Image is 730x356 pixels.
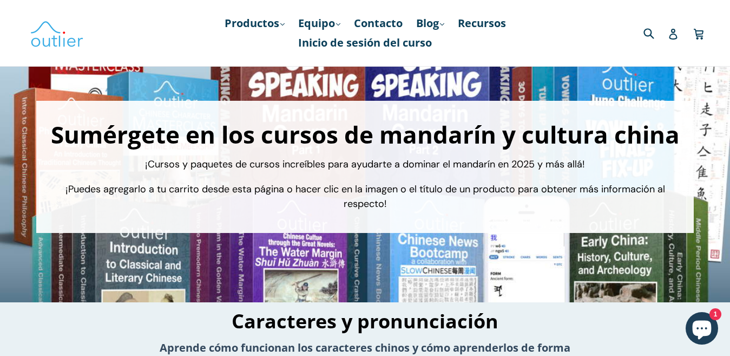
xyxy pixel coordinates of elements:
font: ¡Puedes agregarlo a tu carrito desde esta página o hacer clic en la imagen o el título de un prod... [65,183,665,210]
a: Recursos [452,14,511,33]
font: Caracteres y pronunciación [232,308,498,334]
a: Contacto [348,14,408,33]
inbox-online-store-chat: Chat de la tienda online de Shopify [682,312,721,347]
font: Blog [416,16,439,30]
img: Lingüística de valores atípicos [30,17,84,49]
a: Productos [219,14,290,33]
font: Productos [225,16,279,30]
font: Contacto [354,16,403,30]
a: Inicio de sesión del curso [293,33,437,53]
font: Sumérgete en los cursos de mandarín y cultura china [51,118,680,151]
a: Blog [411,14,450,33]
font: Equipo [298,16,335,30]
font: Recursos [458,16,506,30]
input: Buscar [641,22,670,44]
font: Inicio de sesión del curso [298,35,432,50]
font: ¡Cursos y paquetes de cursos increíbles para ayudarte a dominar el mandarín en 2025 y más allá! [145,158,585,171]
a: Equipo [293,14,346,33]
